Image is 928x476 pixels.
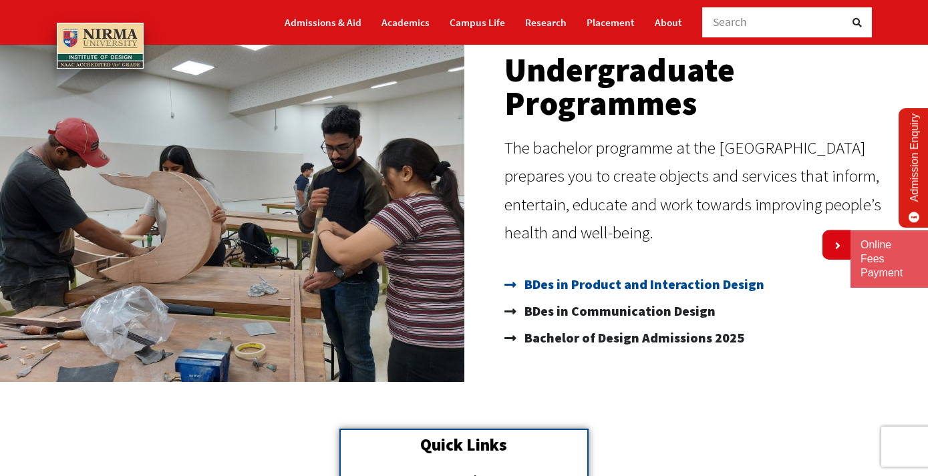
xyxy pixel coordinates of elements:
[504,298,915,324] a: BDes in Communication Design
[521,298,716,324] span: BDes in Communication Design
[504,53,915,120] h2: Undergraduate Programmes
[285,11,361,34] a: Admissions & Aid
[381,11,430,34] a: Academics
[57,23,144,69] img: main_logo
[525,11,567,34] a: Research
[521,324,744,351] span: Bachelor of Design Admissions 2025
[504,324,915,351] a: Bachelor of Design Admissions 2025
[713,15,748,29] span: Search
[504,134,915,247] p: The bachelor programme at the [GEOGRAPHIC_DATA] prepares you to create objects and services that ...
[347,437,581,453] h2: Quick Links
[655,11,682,34] a: About
[450,11,505,34] a: Campus Life
[504,271,915,298] a: BDes in Product and Interaction Design
[587,11,635,34] a: Placement
[861,238,918,280] a: Online Fees Payment
[521,271,764,298] span: BDes in Product and Interaction Design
